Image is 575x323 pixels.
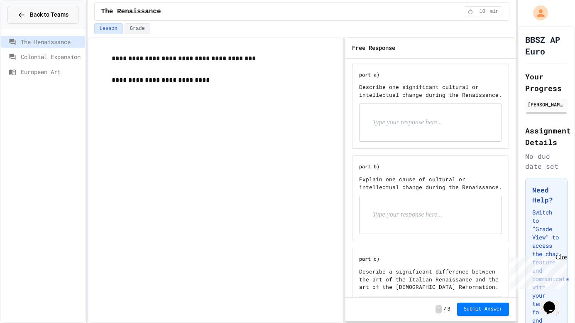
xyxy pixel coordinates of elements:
[3,3,57,53] div: Chat with us now!Close
[464,306,503,313] span: Submit Answer
[359,71,496,79] h6: part a)
[524,3,550,22] div: My Account
[101,7,161,17] span: The Renaissance
[359,255,496,263] h6: part c)
[447,306,450,313] span: 3
[525,71,568,94] h2: Your Progress
[476,8,489,15] span: 10
[359,163,496,170] h6: part b)
[525,125,568,148] h2: Assignment Details
[457,303,509,316] button: Submit Answer
[528,101,565,108] div: [PERSON_NAME]
[532,185,560,205] h3: Need Help?
[359,83,502,99] p: Describe one significant cultural or intellectual change during the Renaissance.
[7,6,78,24] button: Back to Teams
[21,37,82,46] span: The Renaissance
[21,52,82,61] span: Colonial Expansion
[540,290,567,315] iframe: chat widget
[525,151,568,171] div: No due date set
[30,10,69,19] span: Back to Teams
[436,305,442,313] span: -
[94,23,123,34] button: Lesson
[21,67,82,76] span: European Art
[443,306,446,313] span: /
[525,34,568,57] h1: BBSZ AP Euro
[506,254,567,289] iframe: chat widget
[359,268,502,291] p: Describe a significant difference between the art of the Italian Renaissance and the art of the [...
[359,175,502,191] p: Explain one cause of cultural or intellectual change during the Renaissance.
[125,23,150,34] button: Grade
[352,43,395,53] h6: Free Response
[490,8,499,15] span: min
